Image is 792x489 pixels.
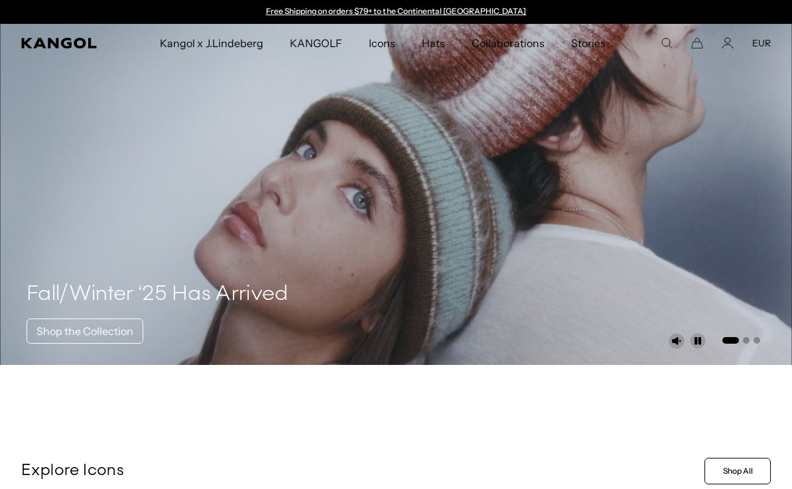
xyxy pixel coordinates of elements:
[21,461,699,481] p: Explore Icons
[27,281,289,308] h4: Fall/Winter ‘25 Has Arrived
[571,24,606,62] span: Stories
[277,24,356,62] a: KANGOLF
[259,7,533,17] div: 1 of 2
[422,24,445,62] span: Hats
[690,333,706,349] button: Pause
[160,24,263,62] span: Kangol x J.Lindeberg
[259,7,533,17] div: Announcement
[661,37,673,49] summary: Search here
[669,333,685,349] button: Unmute
[558,24,619,62] a: Stories
[721,334,760,345] ul: Select a slide to show
[266,6,527,16] a: Free Shipping on orders $79+ to the Continental [GEOGRAPHIC_DATA]
[472,24,544,62] span: Collaborations
[691,37,703,49] button: Cart
[27,318,143,344] a: Shop the Collection
[409,24,458,62] a: Hats
[722,337,739,344] button: Go to slide 1
[147,24,277,62] a: Kangol x J.Lindeberg
[458,24,557,62] a: Collaborations
[290,24,342,62] span: KANGOLF
[259,7,533,17] slideshow-component: Announcement bar
[754,337,760,344] button: Go to slide 3
[369,24,395,62] span: Icons
[704,458,771,484] a: Shop All
[752,37,771,49] button: EUR
[722,37,734,49] a: Account
[743,337,750,344] button: Go to slide 2
[356,24,409,62] a: Icons
[21,38,105,48] a: Kangol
